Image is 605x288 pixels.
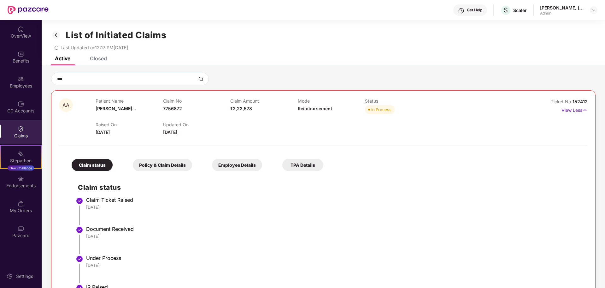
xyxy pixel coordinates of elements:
div: Claim Ticket Raised [86,197,581,203]
p: Updated On [163,122,230,127]
img: New Pazcare Logo [8,6,49,14]
div: [DATE] [86,262,581,268]
h2: Claim status [78,182,581,193]
div: Stepathon [1,158,41,164]
div: Claim status [72,159,113,171]
img: svg+xml;base64,PHN2ZyB4bWxucz0iaHR0cDovL3d3dy53My5vcmcvMjAwMC9zdmciIHdpZHRoPSIyMSIgaGVpZ2h0PSIyMC... [18,151,24,157]
div: [DATE] [86,204,581,210]
span: 7756872 [163,106,182,111]
div: Policy & Claim Details [133,159,192,171]
img: svg+xml;base64,PHN2ZyBpZD0iU3RlcC1Eb25lLTMyeDMyIiB4bWxucz0iaHR0cDovL3d3dy53My5vcmcvMjAwMC9zdmciIH... [76,197,83,205]
img: svg+xml;base64,PHN2ZyBpZD0iU3RlcC1Eb25lLTMyeDMyIiB4bWxucz0iaHR0cDovL3d3dy53My5vcmcvMjAwMC9zdmciIH... [76,226,83,234]
div: Scaler [513,7,527,13]
p: Claim Amount [230,98,297,104]
h1: List of Initiated Claims [66,30,166,40]
div: Closed [90,55,107,62]
div: Active [55,55,70,62]
p: Status [365,98,432,104]
div: [DATE] [86,233,581,239]
img: svg+xml;base64,PHN2ZyB3aWR0aD0iMzIiIGhlaWdodD0iMzIiIHZpZXdCb3g9IjAgMCAzMiAzMiIgZmlsbD0ibm9uZSIgeG... [51,30,61,40]
span: S [504,6,508,14]
img: svg+xml;base64,PHN2ZyBpZD0iRW1wbG95ZWVzIiB4bWxucz0iaHR0cDovL3d3dy53My5vcmcvMjAwMC9zdmciIHdpZHRoPS... [18,76,24,82]
img: svg+xml;base64,PHN2ZyBpZD0iUGF6Y2FyZCIgeG1sbnM9Imh0dHA6Ly93d3cudzMub3JnLzIwMDAvc3ZnIiB3aWR0aD0iMj... [18,225,24,232]
span: [DATE] [163,129,177,135]
img: svg+xml;base64,PHN2ZyBpZD0iQ2xhaW0iIHhtbG5zPSJodHRwOi8vd3d3LnczLm9yZy8yMDAwL3N2ZyIgd2lkdGg9IjIwIi... [18,126,24,132]
img: svg+xml;base64,PHN2ZyBpZD0iQ0RfQWNjb3VudHMiIGRhdGEtbmFtZT0iQ0QgQWNjb3VudHMiIHhtbG5zPSJodHRwOi8vd3... [18,101,24,107]
img: svg+xml;base64,PHN2ZyBpZD0iSG9tZSIgeG1sbnM9Imh0dHA6Ly93d3cudzMub3JnLzIwMDAvc3ZnIiB3aWR0aD0iMjAiIG... [18,26,24,32]
span: Last Updated on 12:17 PM[DATE] [61,45,128,50]
img: svg+xml;base64,PHN2ZyBpZD0iQmVuZWZpdHMiIHhtbG5zPSJodHRwOi8vd3d3LnczLm9yZy8yMDAwL3N2ZyIgd2lkdGg9Ij... [18,51,24,57]
div: Under Process [86,255,581,261]
img: svg+xml;base64,PHN2ZyBpZD0iTXlfT3JkZXJzIiBkYXRhLW5hbWU9Ik15IE9yZGVycyIgeG1sbnM9Imh0dHA6Ly93d3cudz... [18,201,24,207]
img: svg+xml;base64,PHN2ZyBpZD0iRHJvcGRvd24tMzJ4MzIiIHhtbG5zPSJodHRwOi8vd3d3LnczLm9yZy8yMDAwL3N2ZyIgd2... [591,8,596,13]
span: [PERSON_NAME]... [96,106,136,111]
div: Get Help [467,8,482,13]
p: Patient Name [96,98,163,104]
p: View Less [561,105,588,114]
img: svg+xml;base64,PHN2ZyBpZD0iSGVscC0zMngzMiIgeG1sbnM9Imh0dHA6Ly93d3cudzMub3JnLzIwMDAvc3ZnIiB3aWR0aD... [458,8,464,14]
span: [DATE] [96,129,110,135]
div: Settings [14,273,35,279]
div: New Challenge [8,165,34,171]
div: Employee Details [212,159,262,171]
p: Claim No [163,98,230,104]
img: svg+xml;base64,PHN2ZyBpZD0iU2VhcmNoLTMyeDMyIiB4bWxucz0iaHR0cDovL3d3dy53My5vcmcvMjAwMC9zdmciIHdpZH... [198,76,203,81]
img: svg+xml;base64,PHN2ZyBpZD0iU2V0dGluZy0yMHgyMCIgeG1sbnM9Imh0dHA6Ly93d3cudzMub3JnLzIwMDAvc3ZnIiB3aW... [7,273,13,279]
span: ₹2,22,578 [230,106,252,111]
div: TPA Details [282,159,323,171]
img: svg+xml;base64,PHN2ZyBpZD0iU3RlcC1Eb25lLTMyeDMyIiB4bWxucz0iaHR0cDovL3d3dy53My5vcmcvMjAwMC9zdmciIH... [76,255,83,263]
div: Admin [540,11,584,16]
p: Raised On [96,122,163,127]
span: AA [62,103,69,108]
span: Reimbursement [298,106,332,111]
img: svg+xml;base64,PHN2ZyB4bWxucz0iaHR0cDovL3d3dy53My5vcmcvMjAwMC9zdmciIHdpZHRoPSIxNyIgaGVpZ2h0PSIxNy... [582,107,588,114]
p: Mode [298,98,365,104]
span: 152412 [573,99,588,104]
span: Ticket No [551,99,573,104]
div: [PERSON_NAME] [PERSON_NAME] [540,5,584,11]
div: Document Received [86,226,581,232]
div: In Process [371,106,391,113]
span: redo [54,45,59,50]
img: svg+xml;base64,PHN2ZyBpZD0iRW5kb3JzZW1lbnRzIiB4bWxucz0iaHR0cDovL3d3dy53My5vcmcvMjAwMC9zdmciIHdpZH... [18,176,24,182]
